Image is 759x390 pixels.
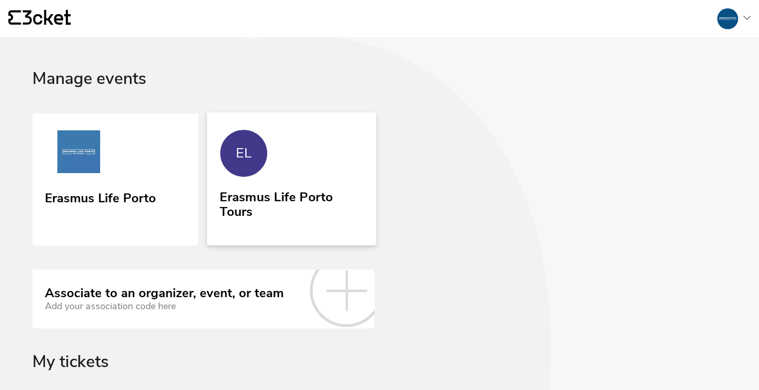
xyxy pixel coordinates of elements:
div: Erasmus Life Porto Tours [220,186,363,219]
div: Add your association code here [45,301,284,312]
div: Erasmus Life Porto [45,187,156,206]
a: Associate to an organizer, event, or team Add your association code here [32,270,375,328]
div: Associate to an organizer, event, or team [45,286,284,301]
img: Erasmus Life Porto [45,130,113,177]
g: {' '} [8,10,21,25]
div: Manage events [32,69,727,114]
a: Erasmus Life Porto Erasmus Life Porto [32,114,198,246]
div: EL [236,145,251,161]
a: EL Erasmus Life Porto Tours [207,112,376,245]
a: {' '} [8,10,71,28]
